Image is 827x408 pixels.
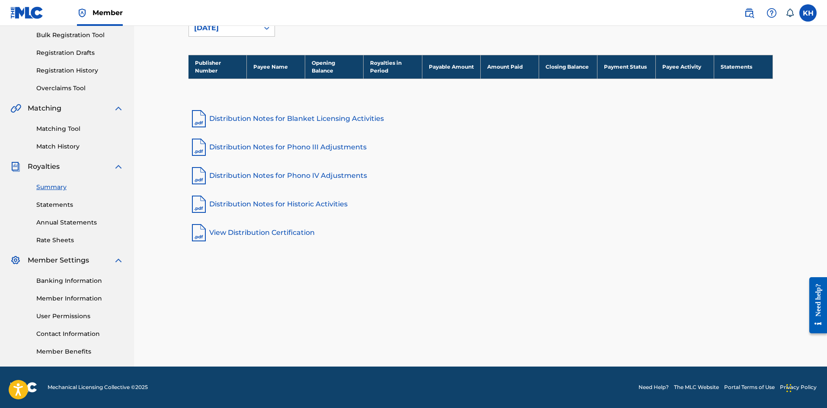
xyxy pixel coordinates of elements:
[36,124,124,133] a: Matching Tool
[10,161,21,172] img: Royalties
[77,8,87,18] img: Top Rightsholder
[741,4,758,22] a: Public Search
[188,55,247,79] th: Publisher Number
[784,367,827,408] iframe: Chat Widget
[597,55,655,79] th: Payment Status
[48,383,148,391] span: Mechanical Licensing Collective © 2025
[36,236,124,245] a: Rate Sheets
[188,165,209,186] img: pdf
[36,31,124,40] a: Bulk Registration Tool
[188,222,209,243] img: pdf
[36,84,124,93] a: Overclaims Tool
[785,9,794,17] div: Notifications
[194,23,254,33] div: [DATE]
[28,255,89,266] span: Member Settings
[188,137,209,158] img: pdf
[188,165,773,186] a: Distribution Notes for Phono IV Adjustments
[724,383,775,391] a: Portal Terms of Use
[786,375,792,401] div: Drag
[656,55,714,79] th: Payee Activity
[674,383,719,391] a: The MLC Website
[36,294,124,303] a: Member Information
[763,4,780,22] div: Help
[36,142,124,151] a: Match History
[36,183,124,192] a: Summary
[188,108,773,129] a: Distribution Notes for Blanket Licensing Activities
[36,66,124,75] a: Registration History
[36,329,124,338] a: Contact Information
[93,8,123,18] span: Member
[803,271,827,340] iframe: Resource Center
[36,200,124,209] a: Statements
[247,55,305,79] th: Payee Name
[10,6,44,19] img: MLC Logo
[364,55,422,79] th: Royalties in Period
[639,383,669,391] a: Need Help?
[113,255,124,266] img: expand
[188,108,209,129] img: pdf
[36,347,124,356] a: Member Benefits
[539,55,597,79] th: Closing Balance
[188,194,773,215] a: Distribution Notes for Historic Activities
[36,48,124,57] a: Registration Drafts
[10,103,21,114] img: Matching
[10,255,21,266] img: Member Settings
[188,194,209,215] img: pdf
[766,8,777,18] img: help
[36,218,124,227] a: Annual Statements
[113,103,124,114] img: expand
[780,383,817,391] a: Privacy Policy
[799,4,817,22] div: User Menu
[113,161,124,172] img: expand
[28,161,60,172] span: Royalties
[422,55,480,79] th: Payable Amount
[36,276,124,285] a: Banking Information
[28,103,61,114] span: Matching
[188,222,773,243] a: View Distribution Certification
[744,8,754,18] img: search
[36,312,124,321] a: User Permissions
[305,55,364,79] th: Opening Balance
[188,137,773,158] a: Distribution Notes for Phono III Adjustments
[714,55,773,79] th: Statements
[480,55,539,79] th: Amount Paid
[10,382,37,392] img: logo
